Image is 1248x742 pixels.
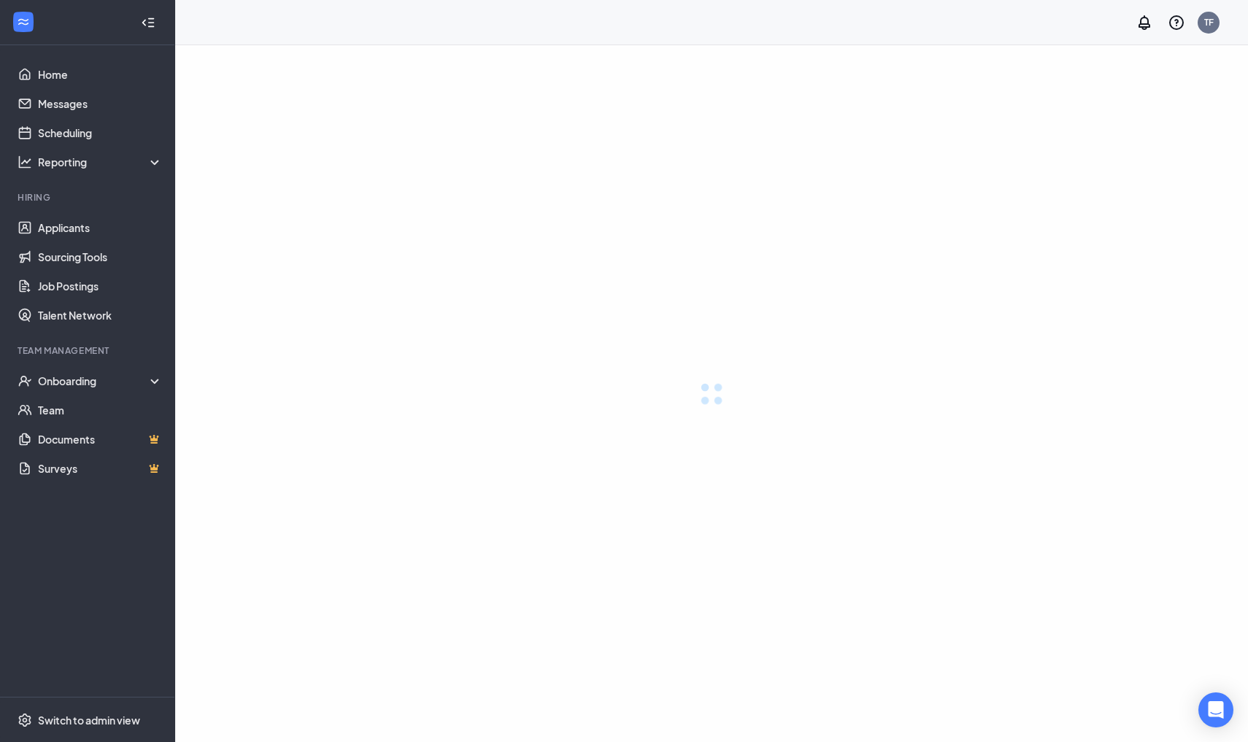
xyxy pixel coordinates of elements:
[1168,14,1185,31] svg: QuestionInfo
[38,271,163,301] a: Job Postings
[18,713,32,727] svg: Settings
[38,242,163,271] a: Sourcing Tools
[38,454,163,483] a: SurveysCrown
[18,374,32,388] svg: UserCheck
[38,89,163,118] a: Messages
[18,344,160,357] div: Team Management
[18,191,160,204] div: Hiring
[38,374,163,388] div: Onboarding
[1204,16,1214,28] div: TF
[16,15,31,29] svg: WorkstreamLogo
[38,713,140,727] div: Switch to admin view
[38,301,163,330] a: Talent Network
[38,60,163,89] a: Home
[38,155,163,169] div: Reporting
[141,15,155,30] svg: Collapse
[1198,692,1233,727] div: Open Intercom Messenger
[18,155,32,169] svg: Analysis
[38,118,163,147] a: Scheduling
[38,395,163,425] a: Team
[38,213,163,242] a: Applicants
[1136,14,1153,31] svg: Notifications
[38,425,163,454] a: DocumentsCrown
